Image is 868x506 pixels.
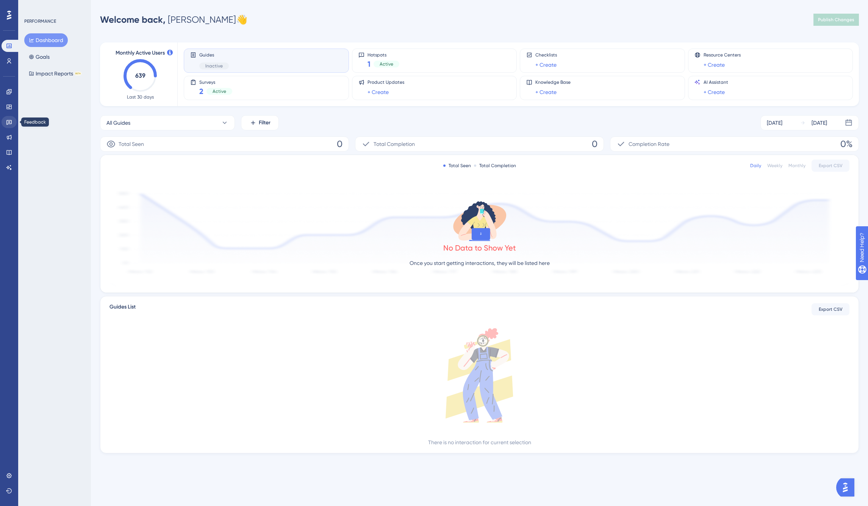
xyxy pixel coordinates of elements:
text: 639 [135,72,145,79]
span: Hotspots [368,52,399,57]
div: Weekly [767,163,782,169]
span: Surveys [199,79,232,85]
span: Export CSV [819,306,843,312]
button: All Guides [100,115,235,130]
button: Dashboard [24,33,68,47]
button: Export CSV [812,303,849,315]
span: Knowledge Base [535,79,571,85]
span: Guides List [109,302,136,316]
div: Total Completion [474,163,516,169]
div: PERFORMANCE [24,18,56,24]
span: All Guides [106,118,130,127]
div: No Data to Show Yet [443,243,516,253]
div: Monthly [788,163,805,169]
span: Guides [199,52,229,58]
div: [DATE] [767,118,782,127]
span: Active [213,88,226,94]
a: + Create [535,60,557,69]
div: [PERSON_NAME] 👋 [100,14,247,26]
span: Product Updates [368,79,404,85]
div: BETA [75,72,81,75]
span: 0 [337,138,343,150]
button: Publish Changes [813,14,859,26]
span: Need Help? [18,2,47,11]
span: Resource Centers [704,52,741,58]
div: Total Seen [443,163,471,169]
button: Filter [241,115,279,130]
div: There is no interaction for current selection [428,438,531,447]
span: Total Seen [119,139,144,149]
button: Export CSV [812,160,849,172]
span: Filter [259,118,271,127]
span: Total Completion [374,139,415,149]
a: + Create [704,88,725,97]
span: 2 [199,86,203,97]
p: Once you start getting interactions, they will be listed here [410,258,550,268]
a: + Create [704,60,725,69]
span: 0 [592,138,597,150]
span: Completion Rate [629,139,669,149]
span: Active [380,61,393,67]
button: Goals [24,50,54,64]
span: AI Assistant [704,79,728,85]
span: Monthly Active Users [116,49,165,58]
button: Impact ReportsBETA [24,67,86,80]
span: Inactive [205,63,223,69]
span: Last 30 days [127,94,154,100]
span: Publish Changes [818,17,854,23]
iframe: UserGuiding AI Assistant Launcher [836,476,859,499]
a: + Create [535,88,557,97]
div: Daily [750,163,761,169]
span: Welcome back, [100,14,166,25]
span: Checklists [535,52,557,58]
span: 1 [368,59,371,69]
a: + Create [368,88,389,97]
span: 0% [840,138,852,150]
div: [DATE] [812,118,827,127]
span: Export CSV [819,163,843,169]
